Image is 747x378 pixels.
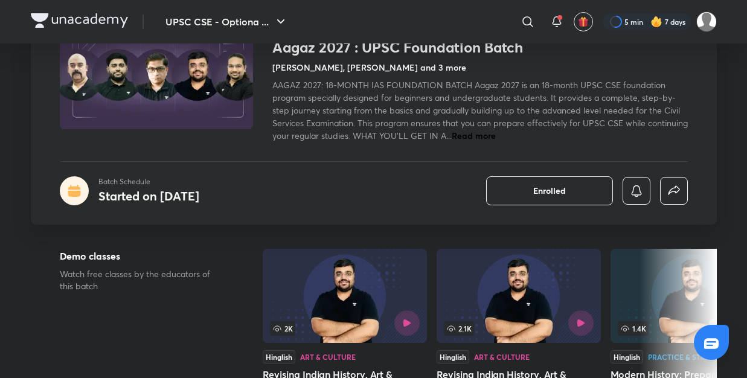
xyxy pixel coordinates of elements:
div: Hinglish [263,350,295,364]
p: Watch free classes by the educators of this batch [60,268,224,292]
span: 2.1K [444,321,474,336]
h5: Demo classes [60,249,224,263]
div: Hinglish [611,350,643,364]
img: Thumbnail [57,19,254,130]
div: Art & Culture [300,353,356,360]
span: AAGAZ 2027: 18-MONTH IAS FOUNDATION BATCH Aagaz 2027 is an 18-month UPSC CSE foundation program s... [272,79,688,141]
button: avatar [574,12,593,31]
button: Enrolled [486,176,613,205]
button: UPSC CSE - Optiona ... [158,10,295,34]
div: Hinglish [437,350,469,364]
h4: Started on [DATE] [98,188,199,204]
img: avatar [578,16,589,27]
img: Company Logo [31,13,128,28]
span: 2K [270,321,295,336]
img: streak [650,16,662,28]
span: Read more [452,130,496,141]
p: Batch Schedule [98,176,199,187]
span: 1.4K [618,321,649,336]
a: Company Logo [31,13,128,31]
div: Art & Culture [474,353,530,360]
span: Enrolled [533,185,566,197]
img: Ayush Kumar [696,11,717,32]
